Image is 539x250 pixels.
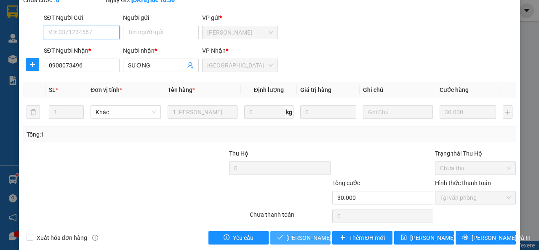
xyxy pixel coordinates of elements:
button: plusThêm ĐH mới [332,231,392,245]
button: plus [26,58,39,71]
span: plus [340,234,346,241]
span: Yêu cầu [233,233,253,242]
div: VP gửi [202,13,278,22]
div: Chưa thanh toán [249,210,331,225]
input: VD: Bàn, Ghế [168,105,237,119]
span: Giá trị hàng [300,86,331,93]
span: check [277,234,283,241]
span: Khác [96,106,155,118]
span: Định lượng [254,86,284,93]
div: Trạng thái Thu Hộ [435,149,516,158]
label: Hình thức thanh toán [435,180,491,186]
span: info-circle [92,235,98,241]
button: check[PERSON_NAME] và [PERSON_NAME] hàng [270,231,331,245]
span: [PERSON_NAME] và In [472,233,531,242]
span: Chưa thu [440,162,511,175]
span: user-add [187,62,194,69]
div: SĐT Người Nhận [44,46,120,55]
input: Ghi Chú [363,105,433,119]
div: Người nhận [123,46,199,55]
span: Đơn vị tính [91,86,122,93]
span: kg [285,105,294,119]
span: exclamation-circle [224,234,229,241]
span: Tên hàng [168,86,195,93]
span: Tổng cước [332,180,360,186]
button: exclamation-circleYêu cầu [208,231,269,245]
button: plus [503,105,512,119]
button: save[PERSON_NAME] đổi [394,231,454,245]
span: Thu Hộ [229,150,248,157]
input: 0 [440,105,496,119]
span: Tại văn phòng [440,191,511,204]
span: printer [462,234,468,241]
div: SĐT Người Gửi [44,13,120,22]
span: Xuất hóa đơn hàng [33,233,91,242]
span: Sài Gòn [207,59,273,72]
span: Thêm ĐH mới [349,233,385,242]
span: VP Nhận [202,47,226,54]
button: printer[PERSON_NAME] và In [456,231,516,245]
button: delete [27,105,40,119]
th: Ghi chú [360,82,436,98]
span: plus [26,61,39,68]
span: save [401,234,407,241]
span: [PERSON_NAME] đổi [410,233,464,242]
div: Tổng: 1 [27,130,209,139]
div: Người gửi [123,13,199,22]
span: Phan Rang [207,26,273,39]
span: [PERSON_NAME] và [PERSON_NAME] hàng [286,233,400,242]
span: Cước hàng [440,86,469,93]
input: 0 [300,105,356,119]
span: SL [49,86,56,93]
